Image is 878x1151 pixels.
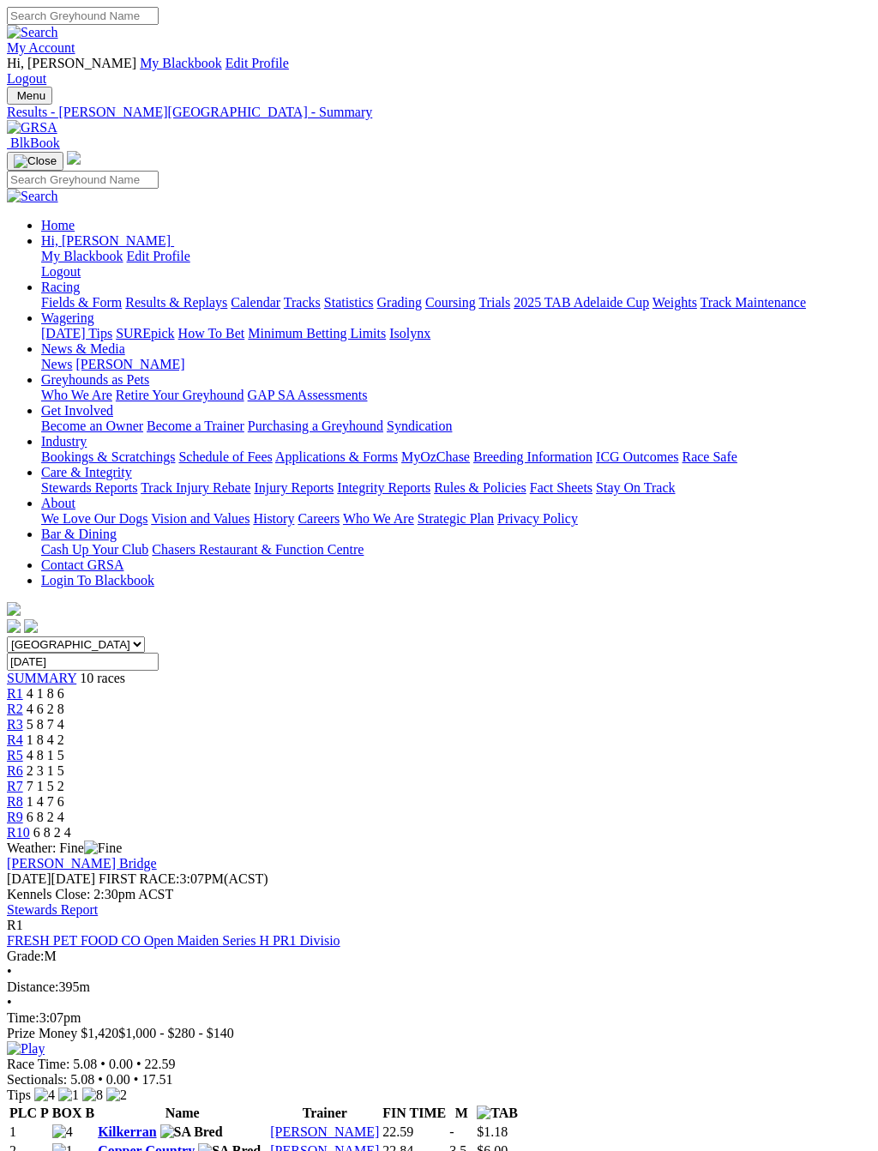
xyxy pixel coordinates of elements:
span: Tips [7,1088,31,1102]
span: • [136,1057,141,1071]
a: Rules & Policies [434,480,526,495]
a: R2 [7,702,23,716]
span: • [98,1072,103,1087]
a: Tracks [284,295,321,310]
span: R5 [7,748,23,762]
a: We Love Our Dogs [41,511,147,526]
a: SUMMARY [7,671,76,685]
a: R9 [7,810,23,824]
a: Stewards Report [7,902,98,917]
img: 2 [106,1088,127,1103]
span: Hi, [PERSON_NAME] [7,56,136,70]
span: 22.59 [145,1057,176,1071]
a: Get Involved [41,403,113,418]
a: R6 [7,763,23,778]
span: Grade: [7,949,45,963]
a: Wagering [41,310,94,325]
span: 5 8 7 4 [27,717,64,732]
a: Become a Trainer [147,419,244,433]
img: Search [7,189,58,204]
span: 4 1 8 6 [27,686,64,701]
a: Industry [41,434,87,449]
span: [DATE] [7,871,51,886]
span: 7 1 5 2 [27,779,64,793]
a: News [41,357,72,371]
span: 17.51 [141,1072,172,1087]
a: Coursing [425,295,476,310]
input: Search [7,171,159,189]
span: Weather: Fine [7,841,122,855]
img: logo-grsa-white.png [67,151,81,165]
a: Cash Up Your Club [41,542,148,557]
a: My Blackbook [41,249,123,263]
a: Retire Your Greyhound [116,388,244,402]
text: - [449,1124,454,1139]
span: [DATE] [7,871,95,886]
a: Logout [7,71,46,86]
a: Login To Blackbook [41,573,154,588]
span: BlkBook [10,136,60,150]
a: Breeding Information [473,449,592,464]
a: Greyhounds as Pets [41,372,149,387]
a: SUREpick [116,326,174,340]
a: ICG Outcomes [596,449,678,464]
span: $1,000 - $280 - $140 [118,1026,234,1040]
a: MyOzChase [401,449,470,464]
img: Play [7,1041,45,1057]
a: Contact GRSA [41,557,123,572]
a: Edit Profile [127,249,190,263]
a: Calendar [231,295,280,310]
span: 10 races [80,671,125,685]
a: Bookings & Scratchings [41,449,175,464]
a: Trials [478,295,510,310]
th: Trainer [269,1105,380,1122]
a: Who We Are [343,511,414,526]
span: $1.18 [477,1124,508,1139]
a: Statistics [324,295,374,310]
span: 1 4 7 6 [27,794,64,809]
a: Integrity Reports [337,480,430,495]
div: 3:07pm [7,1010,871,1026]
a: About [41,496,75,510]
span: 0.00 [109,1057,133,1071]
span: 5.08 [70,1072,94,1087]
a: Stewards Reports [41,480,137,495]
a: [PERSON_NAME] [270,1124,379,1139]
a: R4 [7,732,23,747]
a: Stay On Track [596,480,675,495]
div: Wagering [41,326,871,341]
a: Kilkerran [98,1124,156,1139]
div: About [41,511,871,527]
a: Hi, [PERSON_NAME] [41,233,174,248]
span: R1 [7,918,23,932]
span: • [7,995,12,1009]
a: Care & Integrity [41,465,132,479]
a: Racing [41,280,80,294]
a: [PERSON_NAME] [75,357,184,371]
a: GAP SA Assessments [248,388,368,402]
div: Care & Integrity [41,480,871,496]
a: Fact Sheets [530,480,592,495]
a: 2025 TAB Adelaide Cup [514,295,649,310]
a: [DATE] Tips [41,326,112,340]
a: Track Injury Rebate [141,480,250,495]
a: R10 [7,825,30,840]
a: Injury Reports [254,480,334,495]
a: Applications & Forms [275,449,398,464]
a: Purchasing a Greyhound [248,419,383,433]
span: 6 8 2 4 [33,825,71,840]
th: M [448,1105,474,1122]
img: Search [7,25,58,40]
a: R3 [7,717,23,732]
input: Search [7,7,159,25]
div: M [7,949,871,964]
div: Hi, [PERSON_NAME] [41,249,871,280]
span: Time: [7,1010,39,1025]
div: Racing [41,295,871,310]
a: FRESH PET FOOD CO Open Maiden Series H PR1 Divisio [7,933,340,948]
td: 1 [9,1124,50,1141]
